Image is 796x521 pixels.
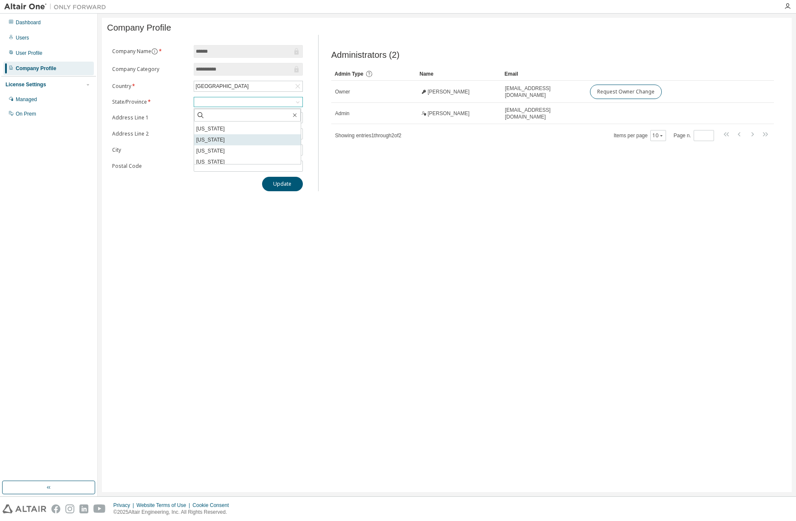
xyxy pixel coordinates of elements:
[335,71,364,77] span: Admin Type
[652,132,664,139] button: 10
[16,65,56,72] div: Company Profile
[428,88,470,95] span: [PERSON_NAME]
[335,88,350,95] span: Owner
[6,81,46,88] div: License Settings
[505,67,583,81] div: Email
[112,147,189,153] label: City
[16,34,29,41] div: Users
[16,19,41,26] div: Dashboard
[113,509,234,516] p: © 2025 Altair Engineering, Inc. All Rights Reserved.
[16,110,36,117] div: On Prem
[151,48,158,55] button: information
[335,110,350,117] span: Admin
[195,82,250,91] div: [GEOGRAPHIC_DATA]
[136,502,192,509] div: Website Terms of Use
[192,502,234,509] div: Cookie Consent
[112,163,189,170] label: Postal Code
[79,504,88,513] img: linkedin.svg
[112,66,189,73] label: Company Category
[194,123,301,134] li: [US_STATE]
[112,83,189,90] label: Country
[505,85,582,99] span: [EMAIL_ADDRESS][DOMAIN_NAME]
[107,23,171,33] span: Company Profile
[16,50,42,57] div: User Profile
[112,114,189,121] label: Address Line 1
[614,130,666,141] span: Items per page
[113,502,136,509] div: Privacy
[65,504,74,513] img: instagram.svg
[16,96,37,103] div: Managed
[3,504,46,513] img: altair_logo.svg
[112,48,189,55] label: Company Name
[93,504,106,513] img: youtube.svg
[674,130,714,141] span: Page n.
[331,50,400,60] span: Administrators (2)
[335,133,401,139] span: Showing entries 1 through 2 of 2
[51,504,60,513] img: facebook.svg
[420,67,498,81] div: Name
[4,3,110,11] img: Altair One
[194,134,301,145] li: [US_STATE]
[505,107,582,120] span: [EMAIL_ADDRESS][DOMAIN_NAME]
[194,145,301,156] li: [US_STATE]
[262,177,303,191] button: Update
[112,130,189,137] label: Address Line 2
[194,81,302,91] div: [GEOGRAPHIC_DATA]
[590,85,662,99] button: Request Owner Change
[194,156,301,167] li: [US_STATE]
[428,110,470,117] span: [PERSON_NAME]
[112,99,189,105] label: State/Province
